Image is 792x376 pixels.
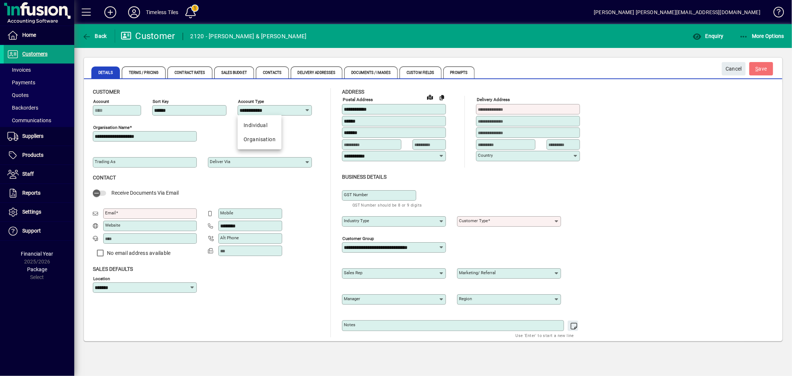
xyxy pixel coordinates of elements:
[4,114,74,127] a: Communications
[4,184,74,202] a: Reports
[400,67,441,78] span: Custom Fields
[4,64,74,76] a: Invoices
[22,133,43,139] span: Suppliers
[7,117,51,123] span: Communications
[238,118,281,132] mat-option: Individual
[4,165,74,184] a: Staff
[4,146,74,165] a: Products
[4,222,74,240] a: Support
[4,127,74,146] a: Suppliers
[22,209,41,215] span: Settings
[342,174,387,180] span: Business details
[478,153,493,158] mat-label: Country
[344,218,369,223] mat-label: Industry type
[93,89,120,95] span: Customer
[4,101,74,114] a: Backorders
[756,63,767,75] span: ave
[7,80,35,85] span: Payments
[93,276,110,281] mat-label: Location
[4,76,74,89] a: Payments
[220,210,233,215] mat-label: Mobile
[4,203,74,221] a: Settings
[352,201,422,209] mat-hint: GST Number should be 8 or 9 digits
[726,63,742,75] span: Cancel
[214,67,254,78] span: Sales Budget
[436,91,448,103] button: Copy to Delivery address
[91,67,120,78] span: Details
[111,190,179,196] span: Receive Documents Via Email
[459,270,496,275] mat-label: Marketing/ Referral
[344,322,355,327] mat-label: Notes
[342,89,364,95] span: Address
[4,26,74,45] a: Home
[93,266,133,272] span: Sales defaults
[22,51,48,57] span: Customers
[95,159,115,164] mat-label: Trading as
[737,29,786,43] button: More Options
[344,270,362,275] mat-label: Sales rep
[256,67,289,78] span: Contacts
[167,67,212,78] span: Contract Rates
[7,105,38,111] span: Backorders
[459,218,488,223] mat-label: Customer type
[7,92,29,98] span: Quotes
[105,249,171,257] label: No email address available
[122,6,146,19] button: Profile
[190,30,307,42] div: 2120 - [PERSON_NAME] & [PERSON_NAME]
[342,236,374,241] mat-label: Customer group
[244,121,276,129] div: Individual
[121,30,175,42] div: Customer
[344,192,368,197] mat-label: GST Number
[93,175,116,181] span: Contact
[749,62,773,75] button: Save
[291,67,343,78] span: Delivery Addresses
[27,266,47,272] span: Package
[22,32,36,38] span: Home
[93,99,109,104] mat-label: Account
[82,33,107,39] span: Back
[4,89,74,101] a: Quotes
[344,67,398,78] span: Documents / Images
[146,6,178,18] div: Timeless Tiles
[153,99,169,104] mat-label: Sort key
[122,67,166,78] span: Terms / Pricing
[105,210,116,215] mat-label: Email
[238,132,281,146] mat-option: Organisation
[22,228,41,234] span: Support
[22,190,40,196] span: Reports
[22,171,34,177] span: Staff
[692,33,723,39] span: Enquiry
[516,331,574,340] mat-hint: Use 'Enter' to start a new line
[93,125,130,130] mat-label: Organisation name
[80,29,109,43] button: Back
[22,152,43,158] span: Products
[7,67,31,73] span: Invoices
[594,6,760,18] div: [PERSON_NAME] [PERSON_NAME][EMAIL_ADDRESS][DOMAIN_NAME]
[459,296,472,301] mat-label: Region
[691,29,725,43] button: Enquiry
[21,251,53,257] span: Financial Year
[105,223,120,228] mat-label: Website
[98,6,122,19] button: Add
[344,296,360,301] mat-label: Manager
[756,66,759,72] span: S
[74,29,115,43] app-page-header-button: Back
[424,91,436,103] a: View on map
[768,1,783,26] a: Knowledge Base
[244,136,276,143] div: Organisation
[210,159,230,164] mat-label: Deliver via
[443,67,475,78] span: Prompts
[238,99,264,104] mat-label: Account Type
[739,33,785,39] span: More Options
[722,62,746,75] button: Cancel
[220,235,239,240] mat-label: Alt Phone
